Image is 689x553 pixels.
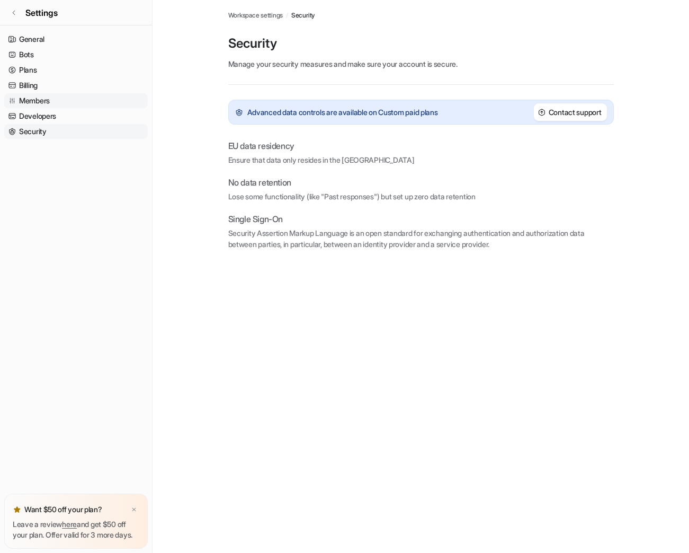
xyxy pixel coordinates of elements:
p: No data retention [228,176,614,189]
p: Leave a review and get $50 off your plan. Offer valid for 3 more days. [13,519,139,540]
h2: Contact support [549,107,602,118]
a: General [4,32,148,47]
p: Manage your security measures and make sure your account is secure. [228,58,614,69]
a: Workspace settings [228,11,283,20]
a: Members [4,93,148,108]
p: Single Sign-On [228,213,614,225]
a: Billing [4,78,148,93]
p: Want $50 off your plan? [24,504,102,515]
a: Developers [4,109,148,124]
button: Contact support [534,103,607,121]
span: Settings [25,6,58,19]
p: Security Assertion Markup Language is an open standard for exchanging authentication and authoriz... [228,227,614,250]
a: here [62,520,77,529]
a: Security [4,124,148,139]
p: Security [228,35,614,52]
span: / [286,11,288,20]
img: x [131,506,137,513]
a: Security [291,11,315,20]
p: Lose some functionality (like "Past responses") but set up zero data retention [228,191,614,202]
a: Plans [4,63,148,77]
p: Ensure that data only resides in the [GEOGRAPHIC_DATA] [228,154,614,165]
p: Advanced data controls are available on Custom paid plans [247,107,438,118]
a: Bots [4,47,148,62]
p: EU data residency [228,139,294,152]
img: star [13,505,21,514]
